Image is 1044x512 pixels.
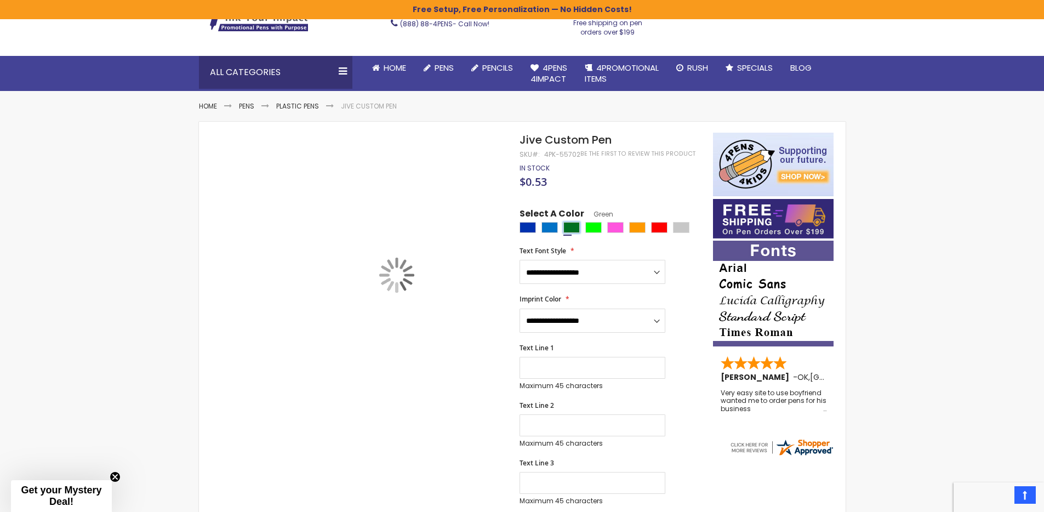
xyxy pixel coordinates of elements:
[520,382,665,390] p: Maximum 45 characters
[435,62,454,73] span: Pens
[520,132,612,147] span: Jive Custom Pen
[585,222,602,233] div: Lime Green
[520,222,536,233] div: Blue
[793,372,891,383] span: - ,
[463,56,522,80] a: Pencils
[482,62,513,73] span: Pencils
[607,222,624,233] div: Pink
[522,56,576,92] a: 4Pens4impact
[11,480,112,512] div: Get your Mystery Deal!Close teaser
[520,497,665,505] p: Maximum 45 characters
[415,56,463,80] a: Pens
[721,389,827,413] div: Very easy site to use boyfriend wanted me to order pens for his business
[717,56,781,80] a: Specials
[21,485,101,507] span: Get your Mystery Deal!
[584,209,613,219] span: Green
[530,62,567,84] span: 4Pens 4impact
[713,133,834,196] img: 4pens 4 kids
[687,62,708,73] span: Rush
[729,450,834,459] a: 4pens.com certificate URL
[520,246,566,255] span: Text Font Style
[199,101,217,111] a: Home
[110,471,121,482] button: Close teaser
[239,101,254,111] a: Pens
[199,56,352,89] div: All Categories
[585,62,659,84] span: 4PROMOTIONAL ITEMS
[797,372,808,383] span: OK
[668,56,717,80] a: Rush
[673,222,689,233] div: Silver
[276,101,319,111] a: Plastic Pens
[341,102,397,111] li: Jive Custom Pen
[520,439,665,448] p: Maximum 45 characters
[520,343,554,352] span: Text Line 1
[810,372,891,383] span: [GEOGRAPHIC_DATA]
[729,437,834,457] img: 4pens.com widget logo
[737,62,773,73] span: Specials
[580,150,695,158] a: Be the first to review this product
[563,222,580,233] div: Green
[400,19,453,29] a: (888) 88-4PENS
[576,56,668,92] a: 4PROMOTIONALITEMS
[363,56,415,80] a: Home
[520,208,584,223] span: Select A Color
[520,163,550,173] span: In stock
[541,222,558,233] div: Blue Light
[629,222,646,233] div: Orange
[544,150,580,159] div: 4PK-55702
[562,14,654,36] div: Free shipping on pen orders over $199
[781,56,820,80] a: Blog
[651,222,668,233] div: Red
[384,62,406,73] span: Home
[520,164,550,173] div: Availability
[954,482,1044,512] iframe: Google Customer Reviews
[520,458,554,468] span: Text Line 3
[400,19,489,29] span: - Call Now!
[520,174,547,189] span: $0.53
[520,150,540,159] strong: SKU
[520,294,561,304] span: Imprint Color
[520,401,554,410] span: Text Line 2
[721,372,793,383] span: [PERSON_NAME]
[790,62,812,73] span: Blog
[713,241,834,346] img: font-personalization-examples
[713,199,834,238] img: Free shipping on orders over $199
